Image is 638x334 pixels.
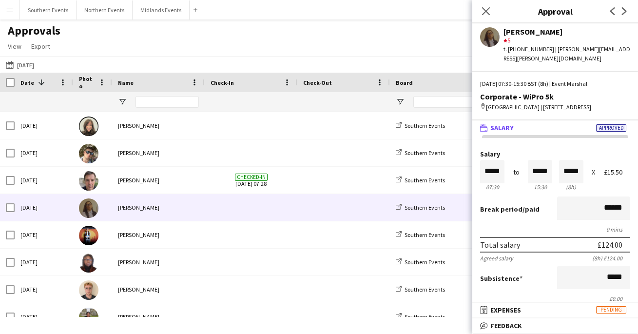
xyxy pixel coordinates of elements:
[79,117,98,136] img: Joanna Pearce
[15,249,73,275] div: [DATE]
[405,313,445,320] span: Southern Events
[79,253,98,273] img: Mbalu Kamara
[405,122,445,129] span: Southern Events
[4,59,36,71] button: [DATE]
[211,167,291,194] span: [DATE] 07:28
[396,149,445,157] a: Southern Events
[396,231,445,238] a: Southern Events
[472,318,638,333] mat-expansion-panel-header: Feedback
[405,149,445,157] span: Southern Events
[8,42,21,51] span: View
[15,303,73,330] div: [DATE]
[405,231,445,238] span: Southern Events
[20,0,77,20] button: Southern Events
[27,40,54,53] a: Export
[503,27,630,36] div: [PERSON_NAME]
[79,308,98,327] img: Dhanuvarsha Ramasamy
[472,120,638,135] mat-expansion-panel-header: SalaryApproved
[559,183,583,191] div: 8h
[480,295,630,302] div: £0.00
[592,169,595,176] div: X
[405,286,445,293] span: Southern Events
[20,79,34,86] span: Date
[396,286,445,293] a: Southern Events
[15,167,73,194] div: [DATE]
[396,313,445,320] a: Southern Events
[480,79,630,88] div: [DATE] 07:30-15:30 BST (8h) | Event Marshal
[503,36,630,45] div: 5
[15,276,73,303] div: [DATE]
[480,151,630,158] label: Salary
[112,249,205,275] div: [PERSON_NAME]
[15,112,73,139] div: [DATE]
[79,280,98,300] img: Jake Evans
[480,183,504,191] div: 07:30
[596,124,626,132] span: Approved
[405,258,445,266] span: Southern Events
[79,144,98,163] img: William Hoad
[592,255,630,262] div: (8h) £124.00
[413,96,482,108] input: Board Filter Input
[472,303,638,317] mat-expansion-panel-header: ExpensesPending
[490,321,522,330] span: Feedback
[396,204,445,211] a: Southern Events
[133,0,190,20] button: Midlands Events
[303,79,332,86] span: Check-Out
[77,0,133,20] button: Northern Events
[112,276,205,303] div: [PERSON_NAME]
[112,303,205,330] div: [PERSON_NAME]
[480,255,513,262] div: Agreed salary
[31,42,50,51] span: Export
[79,198,98,218] img: Bethany Lawrence
[235,174,268,181] span: Checked-in
[4,40,25,53] a: View
[513,169,520,176] div: to
[480,240,520,250] div: Total salary
[118,98,127,106] button: Open Filter Menu
[112,139,205,166] div: [PERSON_NAME]
[112,221,205,248] div: [PERSON_NAME]
[472,5,638,18] h3: Approval
[490,123,514,132] span: Salary
[118,79,134,86] span: Name
[480,92,630,101] div: Corporate - WiPro 5k
[15,139,73,166] div: [DATE]
[480,205,522,214] span: Break period
[79,75,95,90] span: Photo
[15,194,73,221] div: [DATE]
[480,274,522,283] label: Subsistence
[490,306,521,314] span: Expenses
[211,79,234,86] span: Check-In
[396,98,405,106] button: Open Filter Menu
[396,79,413,86] span: Board
[112,167,205,194] div: [PERSON_NAME]
[396,177,445,184] a: Southern Events
[503,45,630,62] div: t. [PHONE_NUMBER] | [PERSON_NAME][EMAIL_ADDRESS][PERSON_NAME][DOMAIN_NAME]
[405,204,445,211] span: Southern Events
[396,122,445,129] a: Southern Events
[598,240,622,250] div: £124.00
[112,112,205,139] div: [PERSON_NAME]
[480,103,630,112] div: [GEOGRAPHIC_DATA] | [STREET_ADDRESS]
[405,177,445,184] span: Southern Events
[396,258,445,266] a: Southern Events
[135,96,199,108] input: Name Filter Input
[79,171,98,191] img: Gareth Lloyd
[528,183,552,191] div: 15:30
[480,226,630,233] div: 0 mins
[15,221,73,248] div: [DATE]
[79,226,98,245] img: Craig van Eyk
[112,194,205,221] div: [PERSON_NAME]
[480,205,540,214] label: /paid
[604,169,630,176] div: £15.50
[596,306,626,314] span: Pending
